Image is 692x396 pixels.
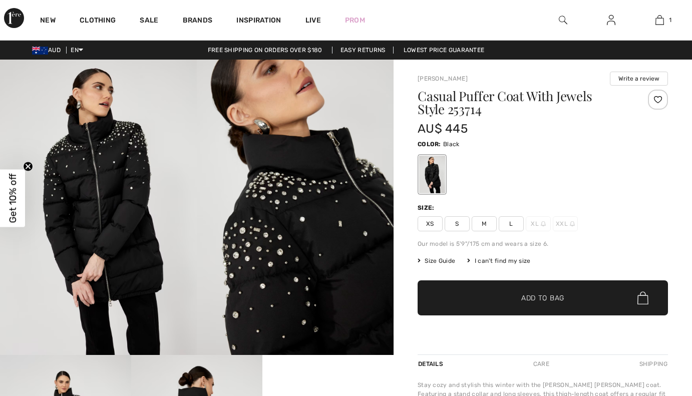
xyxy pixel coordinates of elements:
span: Add to Bag [521,293,564,303]
span: Inspiration [236,16,281,27]
img: 1ère Avenue [4,8,24,28]
span: XXL [553,216,578,231]
span: 1 [669,16,671,25]
div: Details [418,355,446,373]
button: Write a review [610,72,668,86]
a: 1 [636,14,683,26]
div: Our model is 5'9"/175 cm and wears a size 6. [418,239,668,248]
div: Size: [418,203,437,212]
a: Sale [140,16,158,27]
img: My Info [607,14,615,26]
a: Live [305,15,321,26]
a: Sign In [599,14,623,27]
div: Care [525,355,558,373]
h1: Casual Puffer Coat With Jewels Style 253714 [418,90,626,116]
a: New [40,16,56,27]
span: Black [443,141,460,148]
span: S [445,216,470,231]
img: My Bag [655,14,664,26]
a: Clothing [80,16,116,27]
a: Brands [183,16,213,27]
img: ring-m.svg [570,221,575,226]
img: search the website [559,14,567,26]
div: Shipping [637,355,668,373]
img: Australian Dollar [32,47,48,55]
span: Size Guide [418,256,455,265]
a: [PERSON_NAME] [418,75,468,82]
button: Close teaser [23,161,33,171]
a: Prom [345,15,365,26]
img: Casual Puffer Coat with Jewels Style 253714. 2 [197,60,394,355]
span: EN [71,47,83,54]
img: Bag.svg [637,291,648,304]
span: XS [418,216,443,231]
a: Lowest Price Guarantee [396,47,493,54]
span: XL [526,216,551,231]
span: M [472,216,497,231]
a: Easy Returns [332,47,394,54]
button: Add to Bag [418,280,668,315]
div: I can't find my size [467,256,530,265]
span: Color: [418,141,441,148]
span: Get 10% off [7,173,19,223]
a: Free shipping on orders over $180 [200,47,330,54]
span: AU$ 445 [418,122,468,136]
span: AUD [32,47,65,54]
div: Black [419,156,445,193]
img: ring-m.svg [541,221,546,226]
span: L [499,216,524,231]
